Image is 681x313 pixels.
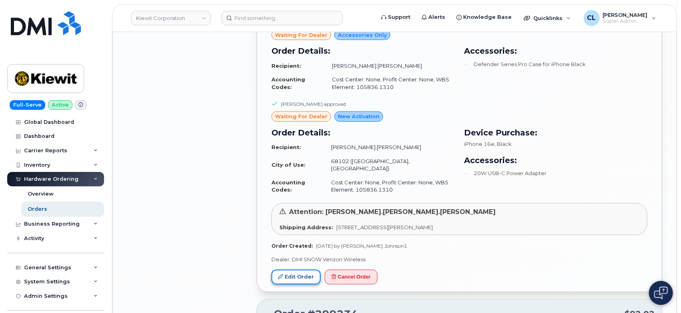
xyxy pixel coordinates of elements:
[271,127,455,139] h3: Order Details:
[603,18,648,24] span: Super Admin
[271,256,647,263] p: Dealer: DMI SNOW Verizon Wireless
[451,9,517,25] a: Knowledge Base
[338,113,380,120] span: New Activation
[271,243,313,249] strong: Order Created:
[464,127,648,139] h3: Device Purchase:
[325,59,454,73] td: [PERSON_NAME].[PERSON_NAME]
[464,61,648,68] li: Defender Series Pro Case for iPhone Black
[221,11,343,25] input: Find something...
[281,101,346,107] div: [PERSON_NAME] approved
[518,10,577,26] div: Quicklinks
[316,243,407,249] span: [DATE] by [PERSON_NAME].Johnson1
[464,45,648,57] h3: Accessories:
[416,9,451,25] a: Alerts
[388,13,410,21] span: Support
[464,170,648,177] li: 20W USB-C Power Adapter
[279,224,333,230] strong: Shipping Address:
[275,113,327,120] span: waiting for dealer
[289,208,496,216] span: Attention: [PERSON_NAME].[PERSON_NAME].[PERSON_NAME]
[271,76,305,90] strong: Accounting Codes:
[324,140,454,154] td: [PERSON_NAME].[PERSON_NAME]
[271,45,455,57] h3: Order Details:
[376,9,416,25] a: Support
[338,31,387,39] span: Accessories Only
[324,176,454,197] td: Cost Center: None, Profit Center: None, WBS Element: 105836.1310
[325,270,378,285] button: Cancel Order
[587,13,596,23] span: CL
[271,63,301,69] strong: Recipient:
[325,73,454,94] td: Cost Center: None, Profit Center: None, WBS Element: 105836.1310
[131,11,211,25] a: Kiewit Corporation
[271,162,305,168] strong: City of Use:
[463,13,512,21] span: Knowledge Base
[336,224,433,230] span: [STREET_ADDRESS][PERSON_NAME]
[464,154,648,166] h3: Accessories:
[428,13,445,21] span: Alerts
[271,270,321,285] a: Edit Order
[495,141,512,147] span: , Black
[271,179,305,193] strong: Accounting Codes:
[578,10,662,26] div: Carl Larrison
[533,15,562,21] span: Quicklinks
[603,12,648,18] span: [PERSON_NAME]
[654,287,668,299] img: Open chat
[275,31,327,39] span: waiting for dealer
[324,154,454,176] td: 68102 ([GEOGRAPHIC_DATA], [GEOGRAPHIC_DATA])
[271,144,301,150] strong: Recipient:
[464,141,495,147] span: iPhone 16e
